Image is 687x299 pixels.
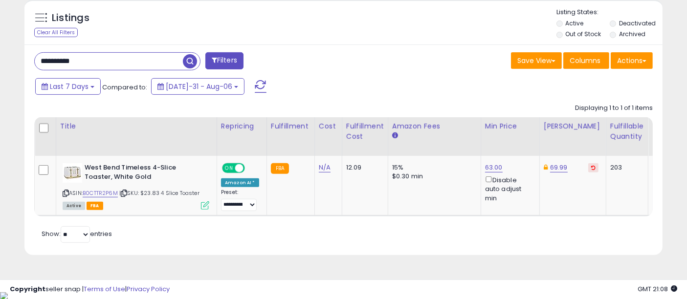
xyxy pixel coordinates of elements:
[34,28,78,37] div: Clear All Filters
[63,163,209,209] div: ASIN:
[63,163,82,183] img: 31tWgkF-zBL._SL40_.jpg
[638,284,677,294] span: 2025-08-14 21:08 GMT
[221,178,259,187] div: Amazon AI *
[392,172,473,181] div: $0.30 min
[346,121,384,142] div: Fulfillment Cost
[544,121,602,131] div: [PERSON_NAME]
[485,174,532,203] div: Disable auto adjust min
[619,30,645,38] label: Archived
[221,121,263,131] div: Repricing
[35,78,101,95] button: Last 7 Days
[346,163,380,172] div: 12.09
[392,131,398,140] small: Amazon Fees.
[575,104,653,113] div: Displaying 1 to 1 of 1 items
[10,284,45,294] strong: Copyright
[84,284,125,294] a: Terms of Use
[511,52,562,69] button: Save View
[271,163,289,174] small: FBA
[127,284,170,294] a: Privacy Policy
[319,121,338,131] div: Cost
[10,285,170,294] div: seller snap | |
[392,121,477,131] div: Amazon Fees
[566,30,601,38] label: Out of Stock
[60,121,213,131] div: Title
[166,82,232,91] span: [DATE]-31 - Aug-06
[221,189,259,211] div: Preset:
[223,164,235,172] span: ON
[244,164,259,172] span: OFF
[563,52,609,69] button: Columns
[83,189,118,197] a: B0CTTR2P6M
[271,121,310,131] div: Fulfillment
[52,11,89,25] h5: Listings
[63,202,85,210] span: All listings currently available for purchase on Amazon
[566,19,584,27] label: Active
[119,189,199,197] span: | SKU: $23.83 4 Slice Toaster
[550,163,568,172] a: 69.99
[87,202,103,210] span: FBA
[619,19,656,27] label: Deactivated
[42,229,112,238] span: Show: entries
[570,56,600,65] span: Columns
[485,163,503,172] a: 63.00
[205,52,244,69] button: Filters
[610,163,641,172] div: 203
[151,78,244,95] button: [DATE]-31 - Aug-06
[611,52,653,69] button: Actions
[102,83,147,92] span: Compared to:
[50,82,89,91] span: Last 7 Days
[610,121,644,142] div: Fulfillable Quantity
[319,163,331,172] a: N/A
[556,8,663,17] p: Listing States:
[392,163,473,172] div: 15%
[485,121,535,131] div: Min Price
[85,163,203,184] b: West Bend Timeless 4-Slice Toaster, White Gold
